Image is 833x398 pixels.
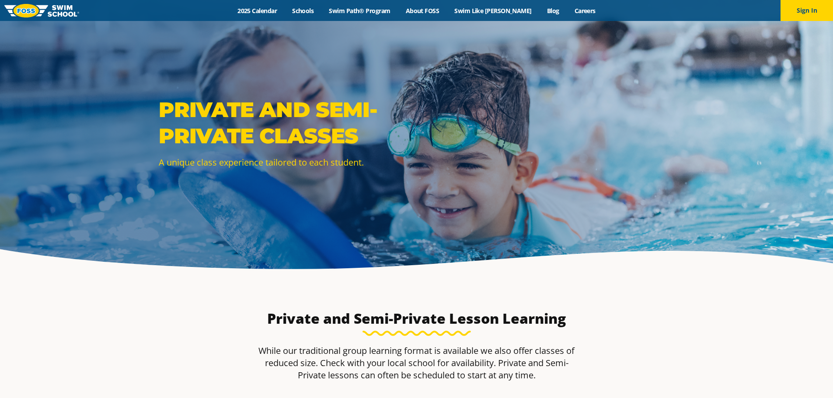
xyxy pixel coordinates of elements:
a: Swim Like [PERSON_NAME] [447,7,540,15]
p: A unique class experience tailored to each student. [159,156,412,169]
h3: Private and Semi-Private Lesson Learning [210,310,623,327]
a: About FOSS [398,7,447,15]
a: Careers [567,7,603,15]
a: Blog [539,7,567,15]
p: Private and Semi-Private Classes [159,97,412,149]
a: 2025 Calendar [230,7,285,15]
a: Schools [285,7,321,15]
img: FOSS Swim School Logo [4,4,79,17]
p: While our traditional group learning format is available we also offer classes of reduced size. C... [254,345,579,381]
a: Swim Path® Program [321,7,398,15]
